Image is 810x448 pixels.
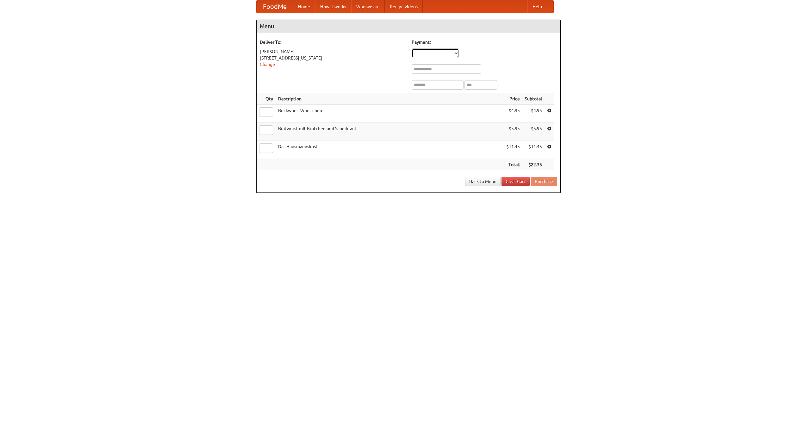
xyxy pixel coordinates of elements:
[257,93,276,105] th: Qty
[293,0,315,13] a: Home
[260,48,405,55] div: [PERSON_NAME]
[276,93,504,105] th: Description
[257,20,560,33] h4: Menu
[276,123,504,141] td: Bratwurst mit Brötchen und Sauerkraut
[385,0,423,13] a: Recipe videos
[522,159,545,171] th: $22.35
[502,177,530,186] a: Clear Cart
[465,177,501,186] a: Back to Menu
[412,39,557,45] h5: Payment:
[522,105,545,123] td: $4.95
[504,159,522,171] th: Total:
[522,141,545,159] td: $11.45
[504,105,522,123] td: $4.95
[260,39,405,45] h5: Deliver To:
[260,55,405,61] div: [STREET_ADDRESS][US_STATE]
[276,141,504,159] td: Das Hausmannskost
[504,123,522,141] td: $5.95
[527,0,547,13] a: Help
[351,0,385,13] a: Who we are
[257,0,293,13] a: FoodMe
[522,93,545,105] th: Subtotal
[315,0,351,13] a: How it works
[522,123,545,141] td: $5.95
[504,141,522,159] td: $11.45
[276,105,504,123] td: Bockwurst Würstchen
[531,177,557,186] button: Purchase
[260,62,275,67] a: Change
[504,93,522,105] th: Price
